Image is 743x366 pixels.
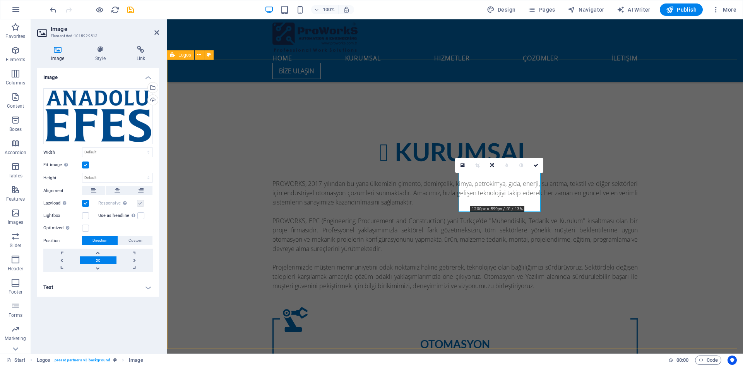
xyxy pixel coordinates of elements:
[311,5,339,14] button: 100%
[43,88,153,144] div: Anadolu_Efes_Logo.svg-XV_cv58NLmEF1U2OKWUkRA.png
[668,356,689,365] h6: Session time
[6,57,26,63] p: Elements
[6,356,26,365] a: Click to cancel selection. Double-click to open Pages
[709,3,740,16] button: More
[123,46,159,62] h4: Link
[528,6,555,14] span: Pages
[37,278,159,297] h4: Text
[484,3,519,16] div: Design (Ctrl+Alt+Y)
[6,80,25,86] p: Columns
[8,219,24,225] p: Images
[37,356,50,365] span: Click to select. Double-click to edit
[43,199,82,208] label: Lazyload
[676,356,688,365] span: 00 00
[82,236,118,245] button: Direction
[37,68,159,82] h4: Image
[113,358,117,362] i: This element is a customizable preset
[9,289,22,295] p: Footer
[118,236,152,245] button: Custom
[8,266,23,272] p: Header
[126,5,135,14] button: save
[695,356,721,365] button: Code
[43,160,82,170] label: Fit image
[5,149,26,156] p: Accordion
[9,126,22,132] p: Boxes
[728,356,737,365] button: Usercentrics
[128,236,142,245] span: Custom
[49,5,58,14] i: Undo: Change image (Ctrl+Z)
[43,223,82,233] label: Optimized
[98,211,137,220] label: Use as headline
[323,5,335,14] h6: 100%
[129,356,143,365] span: Click to select. Double-click to edit
[48,5,58,14] button: undo
[43,236,82,246] label: Position
[484,3,519,16] button: Design
[7,103,24,109] p: Content
[43,176,82,180] label: Height
[682,357,683,363] span: :
[126,5,135,14] i: Save (Ctrl+S)
[53,356,110,365] span: . preset-partners-v3-background
[568,6,604,14] span: Navigator
[525,3,558,16] button: Pages
[5,335,26,342] p: Marketing
[617,6,651,14] span: AI Writer
[51,26,159,33] h2: Image
[178,53,191,57] span: Logos
[614,3,654,16] button: AI Writer
[37,46,81,62] h4: Image
[529,158,543,173] a: Confirm ( Ctrl ⏎ )
[5,33,25,40] p: Favorites
[43,150,82,155] label: Width
[565,3,608,16] button: Navigator
[81,46,122,62] h4: Style
[712,6,736,14] span: More
[37,356,143,365] nav: breadcrumb
[10,242,22,249] p: Slider
[487,6,516,14] span: Design
[499,158,514,173] a: Blur
[514,158,529,173] a: Greyscale
[92,236,108,245] span: Direction
[9,312,22,318] p: Forms
[9,173,22,179] p: Tables
[470,158,484,173] a: Crop mode
[51,33,144,40] h3: Element #ed-1015929513
[666,6,697,14] span: Publish
[98,199,137,208] label: Responsive
[43,211,82,220] label: Lightbox
[660,3,703,16] button: Publish
[6,196,25,202] p: Features
[484,158,499,173] a: Change orientation
[110,5,120,14] button: reload
[698,356,718,365] span: Code
[455,158,470,173] a: Select files from the file manager, stock photos, or upload file(s)
[43,186,82,196] label: Alignment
